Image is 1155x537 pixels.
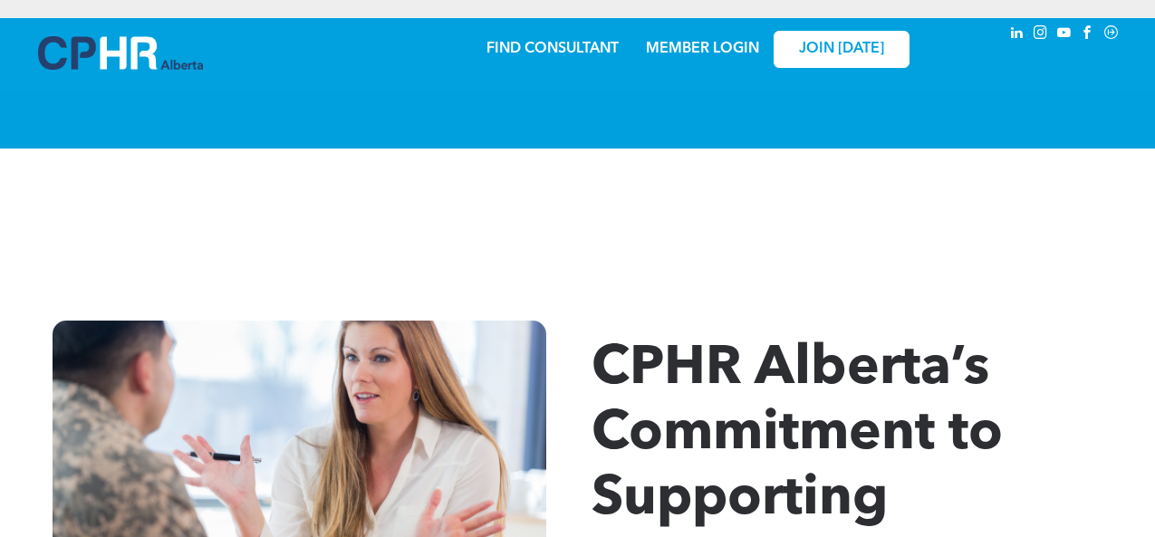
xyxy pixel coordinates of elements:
[1102,23,1121,47] a: Social network
[486,42,619,56] a: FIND CONSULTANT
[1078,23,1098,47] a: facebook
[1054,23,1074,47] a: youtube
[1031,23,1051,47] a: instagram
[1007,23,1027,47] a: linkedin
[799,41,884,58] span: JOIN [DATE]
[774,31,910,68] a: JOIN [DATE]
[38,36,203,70] img: A blue and white logo for cp alberta
[646,42,759,56] a: MEMBER LOGIN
